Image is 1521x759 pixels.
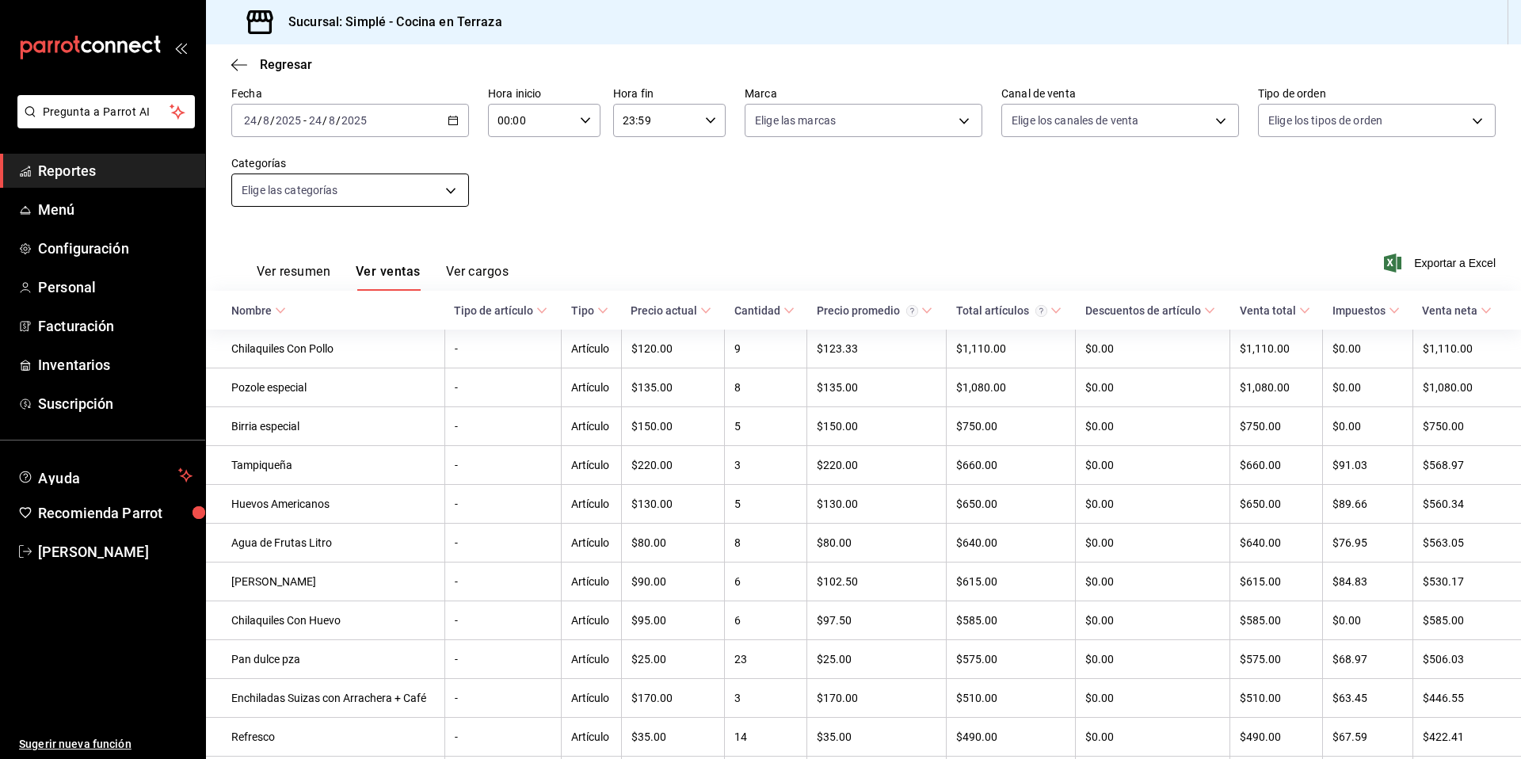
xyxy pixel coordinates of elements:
[38,238,193,259] span: Configuración
[562,407,622,446] td: Artículo
[444,563,561,601] td: -
[1412,368,1521,407] td: $1,080.00
[562,601,622,640] td: Artículo
[906,305,918,317] svg: Precio promedio = Total artículos / cantidad
[807,368,947,407] td: $135.00
[621,485,725,524] td: $130.00
[1387,254,1496,273] button: Exportar a Excel
[1412,563,1521,601] td: $530.17
[947,446,1076,485] td: $660.00
[755,113,836,128] span: Elige las marcas
[257,264,330,291] button: Ver resumen
[38,393,193,414] span: Suscripción
[807,679,947,718] td: $170.00
[1323,679,1412,718] td: $63.45
[1268,113,1382,128] span: Elige los tipos de orden
[1323,368,1412,407] td: $0.00
[1240,304,1310,317] span: Venta total
[303,114,307,127] span: -
[270,114,275,127] span: /
[1332,304,1400,317] span: Impuestos
[571,304,608,317] span: Tipo
[444,601,561,640] td: -
[19,736,193,753] span: Sugerir nueva función
[1076,330,1230,368] td: $0.00
[444,368,561,407] td: -
[444,407,561,446] td: -
[206,330,444,368] td: Chilaquiles Con Pollo
[725,718,807,757] td: 14
[1230,485,1323,524] td: $650.00
[947,563,1076,601] td: $615.00
[356,264,421,291] button: Ver ventas
[1076,718,1230,757] td: $0.00
[613,88,726,99] label: Hora fin
[308,114,322,127] input: --
[1076,407,1230,446] td: $0.00
[1323,640,1412,679] td: $68.97
[947,485,1076,524] td: $650.00
[38,502,193,524] span: Recomienda Parrot
[947,407,1076,446] td: $750.00
[174,41,187,54] button: open_drawer_menu
[446,264,509,291] button: Ver cargos
[956,304,1062,317] span: Total artículos
[38,315,193,337] span: Facturación
[1230,368,1323,407] td: $1,080.00
[1076,563,1230,601] td: $0.00
[38,277,193,298] span: Personal
[322,114,327,127] span: /
[1230,718,1323,757] td: $490.00
[257,264,509,291] div: navigation tabs
[444,446,561,485] td: -
[725,330,807,368] td: 9
[1076,485,1230,524] td: $0.00
[807,718,947,757] td: $35.00
[1422,304,1492,317] span: Venta neta
[260,57,312,72] span: Regresar
[947,524,1076,563] td: $640.00
[1412,640,1521,679] td: $506.03
[621,368,725,407] td: $135.00
[621,601,725,640] td: $95.00
[38,466,172,485] span: Ayuda
[1412,485,1521,524] td: $560.34
[242,182,338,198] span: Elige las categorías
[1076,368,1230,407] td: $0.00
[734,304,780,317] div: Cantidad
[206,446,444,485] td: Tampiqueña
[725,485,807,524] td: 5
[562,679,622,718] td: Artículo
[562,640,622,679] td: Artículo
[43,104,170,120] span: Pregunta a Parrot AI
[1412,601,1521,640] td: $585.00
[562,563,622,601] td: Artículo
[1085,304,1201,317] div: Descuentos de artículo
[38,160,193,181] span: Reportes
[562,446,622,485] td: Artículo
[38,354,193,376] span: Inventarios
[444,640,561,679] td: -
[1230,524,1323,563] td: $640.00
[1412,330,1521,368] td: $1,110.00
[725,368,807,407] td: 8
[488,88,600,99] label: Hora inicio
[206,485,444,524] td: Huevos Americanos
[947,368,1076,407] td: $1,080.00
[276,13,502,32] h3: Sucursal: Simplé - Cocina en Terraza
[1412,407,1521,446] td: $750.00
[621,524,725,563] td: $80.00
[947,601,1076,640] td: $585.00
[1012,113,1138,128] span: Elige los canales de venta
[444,485,561,524] td: -
[231,88,469,99] label: Fecha
[243,114,257,127] input: --
[1323,330,1412,368] td: $0.00
[725,601,807,640] td: 6
[1230,679,1323,718] td: $510.00
[231,304,286,317] span: Nombre
[1230,330,1323,368] td: $1,110.00
[1323,524,1412,563] td: $76.95
[1076,524,1230,563] td: $0.00
[807,563,947,601] td: $102.50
